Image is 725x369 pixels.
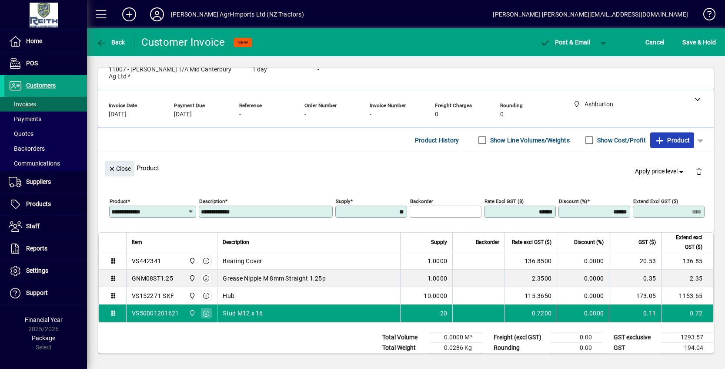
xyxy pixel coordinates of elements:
button: Add [115,7,143,22]
td: Total Weight [378,343,430,353]
span: - [239,111,241,118]
span: 11007 - [PERSON_NAME] T/A Mid Canterbury Ag Ltd * [109,66,239,80]
a: Home [4,30,87,52]
a: Payments [4,112,87,126]
span: ost & Email [540,39,590,46]
span: P [555,39,559,46]
span: GST ($) [638,237,656,247]
span: Reports [26,245,47,252]
span: Payments [9,115,41,122]
mat-label: Description [199,198,225,204]
td: 0.0000 [557,305,609,322]
span: Stud M12 x 16 [223,309,263,318]
button: Close [105,161,134,176]
div: [PERSON_NAME] [PERSON_NAME][EMAIL_ADDRESS][DOMAIN_NAME] [493,7,688,21]
span: Bearing Cover [223,257,262,265]
td: Freight (excl GST) [489,332,550,343]
span: Cancel [645,35,665,49]
span: Extend excl GST ($) [667,233,702,252]
span: Package [32,335,55,342]
span: - [304,111,306,118]
span: Staff [26,223,40,230]
span: 1.0000 [428,257,448,265]
span: Support [26,289,48,296]
a: Backorders [4,141,87,156]
button: Profile [143,7,171,22]
td: 0.00 [550,343,602,353]
mat-label: Product [110,198,127,204]
button: Delete [688,161,709,182]
td: 0.11 [609,305,661,322]
td: 0.0000 [557,252,609,270]
span: 1 day [252,66,267,73]
td: 2.35 [661,270,713,287]
span: Description [223,237,249,247]
label: Show Line Volumes/Weights [488,136,570,145]
div: 2.3500 [510,274,551,283]
span: Back [96,39,125,46]
span: Backorder [476,237,499,247]
span: Product [655,133,690,147]
app-page-header-button: Delete [688,167,709,175]
a: POS [4,53,87,74]
div: 0.7200 [510,309,551,318]
span: Product History [415,133,459,147]
span: ave & Hold [682,35,716,49]
td: 0.0000 M³ [430,332,482,343]
a: Settings [4,260,87,282]
a: Suppliers [4,171,87,193]
td: 1153.65 [661,287,713,305]
td: 0.0286 Kg [430,343,482,353]
td: GST inclusive [609,353,662,364]
span: NEW [237,40,248,45]
a: Invoices [4,97,87,112]
span: Suppliers [26,178,51,185]
span: Invoices [9,101,36,108]
td: 0.72 [661,305,713,322]
span: 20 [440,309,448,318]
a: Staff [4,216,87,237]
span: Discount (%) [574,237,604,247]
span: Rate excl GST ($) [512,237,551,247]
td: 0.35 [609,270,661,287]
a: Quotes [4,126,87,141]
td: 1293.57 [662,332,714,343]
span: Apply price level [635,167,685,176]
span: 10.0000 [424,291,447,300]
a: Knowledge Base [697,2,714,30]
button: Post & Email [535,34,595,50]
button: Product [650,132,694,148]
td: 136.85 [661,252,713,270]
a: Reports [4,238,87,260]
span: Financial Year [25,316,63,323]
span: Hub [223,291,234,300]
app-page-header-button: Close [103,164,137,172]
span: Backorders [9,145,45,152]
div: VS442341 [132,257,161,265]
button: Cancel [643,34,667,50]
span: Home [26,37,42,44]
button: Product History [411,132,463,148]
a: Communications [4,156,87,171]
span: Item [132,237,142,247]
span: - [370,111,371,118]
td: 0.0000 [557,270,609,287]
div: VS50001201621 [132,309,179,318]
td: 1487.61 [662,353,714,364]
td: 0.00 [550,332,602,343]
span: Grease Nipple M 8mm Straight 1.25p [223,274,326,283]
mat-label: Supply [336,198,350,204]
mat-label: Discount (%) [559,198,587,204]
div: Customer Invoice [141,35,225,49]
span: Communications [9,160,60,167]
td: Rounding [489,343,550,353]
td: 0.0000 [557,287,609,305]
span: Quotes [9,130,33,137]
div: [PERSON_NAME] Agri-Imports Ltd (NZ Tractors) [171,7,304,21]
div: 115.3650 [510,291,551,300]
span: Supply [431,237,447,247]
a: Support [4,282,87,304]
td: 173.05 [609,287,661,305]
div: Product [98,152,714,184]
a: Products [4,193,87,215]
